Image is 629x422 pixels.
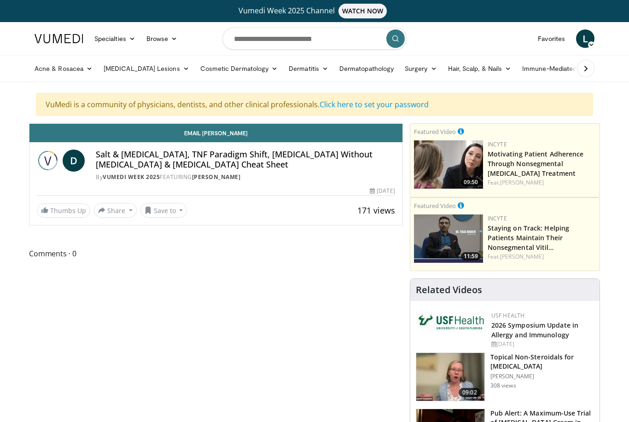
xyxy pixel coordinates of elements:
div: [DATE] [491,340,592,348]
span: 09:02 [459,388,481,397]
div: [DATE] [370,187,395,195]
a: Favorites [532,29,571,48]
span: 09:50 [461,178,481,186]
h4: Related Videos [416,284,482,295]
a: Email [PERSON_NAME] [29,124,402,142]
div: By FEATURING [96,173,395,181]
a: Vumedi Week 2025 [103,173,160,181]
img: 6ba8804a-8538-4002-95e7-a8f8012d4a11.png.150x105_q85_autocrop_double_scale_upscale_version-0.2.jpg [418,312,487,332]
a: Staying on Track: Helping Patients Maintain Their Nonsegmental Vitil… [488,224,570,252]
a: Thumbs Up [37,203,90,218]
a: Surgery [399,59,443,78]
a: Hair, Scalp, & Nails [443,59,517,78]
a: L [576,29,594,48]
a: Specialties [89,29,141,48]
a: [MEDICAL_DATA] Lesions [98,59,195,78]
h3: Topical Non-Steroidals for [MEDICAL_DATA] [490,353,594,371]
h4: Salt & [MEDICAL_DATA], TNF Paradigm Shift, [MEDICAL_DATA] Without [MEDICAL_DATA] & [MEDICAL_DATA]... [96,150,395,169]
a: [PERSON_NAME] [192,173,241,181]
button: Save to [140,203,187,218]
img: 34a4b5e7-9a28-40cd-b963-80fdb137f70d.150x105_q85_crop-smart_upscale.jpg [416,353,484,401]
a: Browse [141,29,183,48]
a: 11:59 [414,214,483,263]
a: Incyte [488,140,507,148]
a: Cosmetic Dermatology [195,59,283,78]
a: 09:02 Topical Non-Steroidals for [MEDICAL_DATA] [PERSON_NAME] 308 views [416,353,594,401]
a: Vumedi Week 2025 ChannelWATCH NOW [36,4,593,18]
img: 39505ded-af48-40a4-bb84-dee7792dcfd5.png.150x105_q85_crop-smart_upscale.jpg [414,140,483,189]
a: Click here to set your password [320,99,429,110]
a: Dermatitis [283,59,334,78]
a: 2026 Symposium Update in Allergy and Immunology [491,321,578,339]
div: Feat. [488,179,596,187]
input: Search topics, interventions [222,28,407,50]
a: Incyte [488,214,507,222]
a: Acne & Rosacea [29,59,98,78]
a: D [63,150,85,172]
img: fe0751a3-754b-4fa7-bfe3-852521745b57.png.150x105_q85_crop-smart_upscale.jpg [414,214,483,263]
a: Motivating Patient Adherence Through Nonsegmental [MEDICAL_DATA] Treatment [488,150,584,178]
span: Comments 0 [29,248,403,260]
a: USF Health [491,312,525,319]
div: VuMedi is a community of physicians, dentists, and other clinical professionals. [36,93,593,116]
span: WATCH NOW [338,4,387,18]
a: Immune-Mediated [517,59,591,78]
small: Featured Video [414,202,456,210]
button: Share [94,203,137,218]
span: 11:59 [461,252,481,260]
img: Vumedi Week 2025 [37,150,59,172]
p: 308 views [490,382,516,389]
a: Dermatopathology [334,59,399,78]
p: [PERSON_NAME] [490,373,594,380]
a: 09:50 [414,140,483,189]
img: VuMedi Logo [35,34,83,43]
div: Feat. [488,253,596,261]
a: [PERSON_NAME] [500,253,544,260]
small: Featured Video [414,127,456,136]
a: [PERSON_NAME] [500,179,544,186]
span: 171 views [357,205,395,216]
